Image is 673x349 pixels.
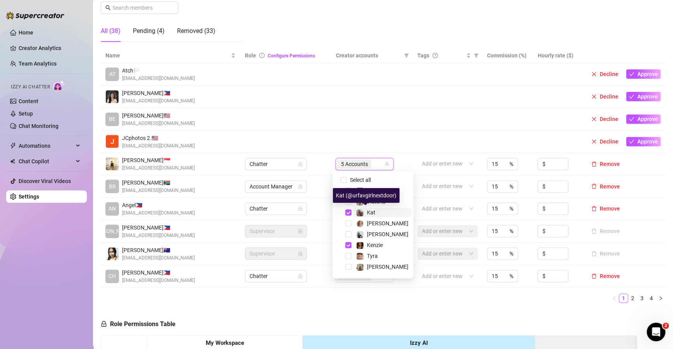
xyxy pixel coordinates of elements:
span: AT [109,70,115,78]
span: Approve [637,71,658,77]
span: Remove [600,206,620,212]
span: [PERSON_NAME] 🇵🇭 [122,268,195,277]
button: left [609,294,619,303]
span: Decline [600,116,618,122]
span: team [385,162,389,166]
span: Decline [600,93,618,100]
span: [PERSON_NAME] 🇿🇦 [122,178,195,187]
span: Automations [19,140,74,152]
button: Decline [588,69,621,79]
span: [EMAIL_ADDRESS][DOMAIN_NAME] [122,232,195,239]
div: Kat (@urfavgirlnextdoor) [333,188,399,203]
li: 4 [647,294,656,303]
span: [PERSON_NAME] 🇵🇭 [122,223,195,232]
span: 5 Accounts [341,160,368,168]
span: [EMAIL_ADDRESS][DOMAIN_NAME] [122,97,195,105]
img: AI Chatter [53,80,65,92]
span: [EMAIL_ADDRESS][DOMAIN_NAME] [122,277,195,284]
span: close [591,94,597,99]
span: delete [591,183,597,189]
span: check [629,94,634,99]
span: Chatter [250,270,302,282]
button: Remove [588,159,623,169]
span: Creator accounts [336,51,401,60]
img: Kenzie [356,242,363,249]
span: filter [472,50,480,61]
a: Team Analytics [19,60,57,67]
span: filter [403,50,410,61]
span: BE [109,115,115,123]
span: check [629,71,634,77]
span: Select tree node [345,209,351,216]
span: [PERSON_NAME] [367,264,408,270]
span: lock [101,321,107,327]
a: Home [19,29,33,36]
span: 5 Accounts [337,159,371,169]
span: [EMAIL_ADDRESS][DOMAIN_NAME] [122,142,195,150]
button: Remove [588,182,623,191]
span: [EMAIL_ADDRESS][DOMAIN_NAME] [122,164,195,172]
span: Kenzie [367,242,383,248]
span: lock [298,162,303,166]
strong: Izzy AI [410,339,427,346]
button: Decline [588,92,621,101]
span: Remove [600,183,620,190]
a: Content [19,98,38,104]
button: Remove [588,271,623,281]
button: right [656,294,665,303]
span: delete [591,273,597,279]
span: Approve [637,116,658,122]
a: 3 [638,294,646,302]
span: Select tree node [345,220,351,226]
span: info-circle [259,53,265,58]
span: [EMAIL_ADDRESS][DOMAIN_NAME] [122,187,195,194]
span: Select tree node [345,264,351,270]
button: Approve [626,92,661,101]
span: [PERSON_NAME] [367,231,408,237]
span: Select all [347,176,374,184]
button: Approve [626,114,661,124]
img: Grace Hunt [356,231,363,238]
span: check [629,139,634,144]
a: Creator Analytics [19,42,81,54]
span: left [612,296,616,301]
span: [PERSON_NAME] 🇸🇬 [122,156,195,164]
span: Select tree node [345,188,351,194]
span: Tags [417,51,429,60]
span: Supervisor [250,248,302,259]
img: Adam Bautista [106,157,119,170]
button: Approve [626,69,661,79]
span: close [591,116,597,122]
span: Decline [600,138,618,145]
li: Previous Page [609,294,619,303]
span: lock [298,251,303,256]
span: delete [591,206,597,211]
span: Izzy AI Chatter [11,83,50,91]
span: Tyra [367,253,378,259]
a: 2 [628,294,637,302]
span: Chatter [250,158,302,170]
a: 1 [619,294,628,302]
span: lock [298,229,303,233]
span: Select tree node [345,231,351,237]
span: Name [105,51,229,60]
a: Setup [19,111,33,117]
span: [PERSON_NAME] 🇦🇺 [122,246,195,254]
div: All (38) [101,26,120,36]
span: Remove [600,161,620,167]
a: 4 [647,294,656,302]
a: Discover Viral Videos [19,178,71,184]
span: lock [298,274,303,278]
span: Select tree node [345,253,351,259]
span: Select tree node [345,242,351,248]
button: Remove [588,226,623,236]
div: Removed (33) [177,26,215,36]
li: 1 [619,294,628,303]
span: thunderbolt [10,143,16,149]
span: right [658,296,663,301]
span: check [629,116,634,122]
span: JCphotos 2. 🇺🇸 [122,134,195,142]
button: Remove [588,249,623,258]
th: Name [101,48,240,63]
span: Decline [600,71,618,77]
